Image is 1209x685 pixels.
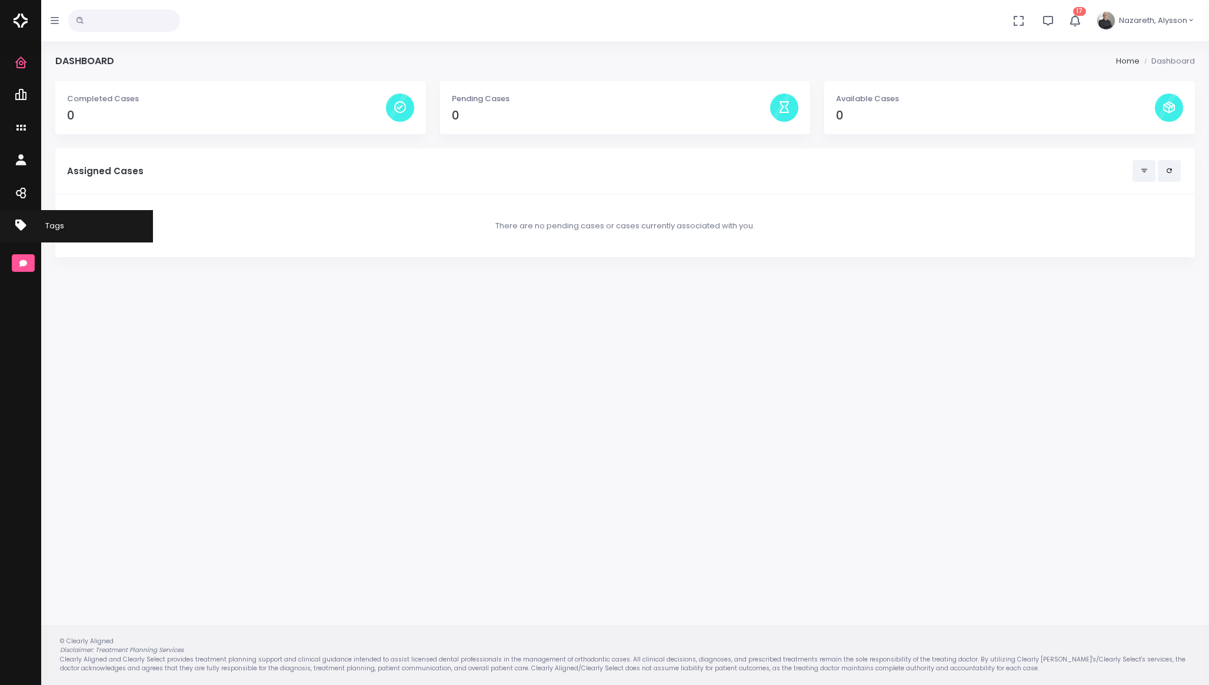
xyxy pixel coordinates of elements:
h4: 0 [67,109,386,122]
li: Home [1116,55,1140,67]
span: Tags [31,220,64,231]
span: Nazareth, Alysson [1119,15,1187,26]
div: © Clearly Aligned Clearly Aligned and Clearly Select provides treatment planning support and clin... [48,637,1202,673]
em: Disclaimer: Treatment Planning Services [60,646,184,654]
h4: Dashboard [55,55,114,66]
img: Logo Horizontal [14,8,28,33]
div: There are no pending cases or cases currently associated with you. [67,206,1183,246]
h4: 0 [836,109,1155,122]
h5: Assigned Cases [67,166,1133,177]
img: Header Avatar [1095,10,1117,31]
li: Dashboard [1140,55,1195,67]
p: Completed Cases [67,93,386,105]
p: Pending Cases [452,93,771,105]
p: Available Cases [836,93,1155,105]
h4: 0 [452,109,771,122]
span: 17 [1073,7,1086,16]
